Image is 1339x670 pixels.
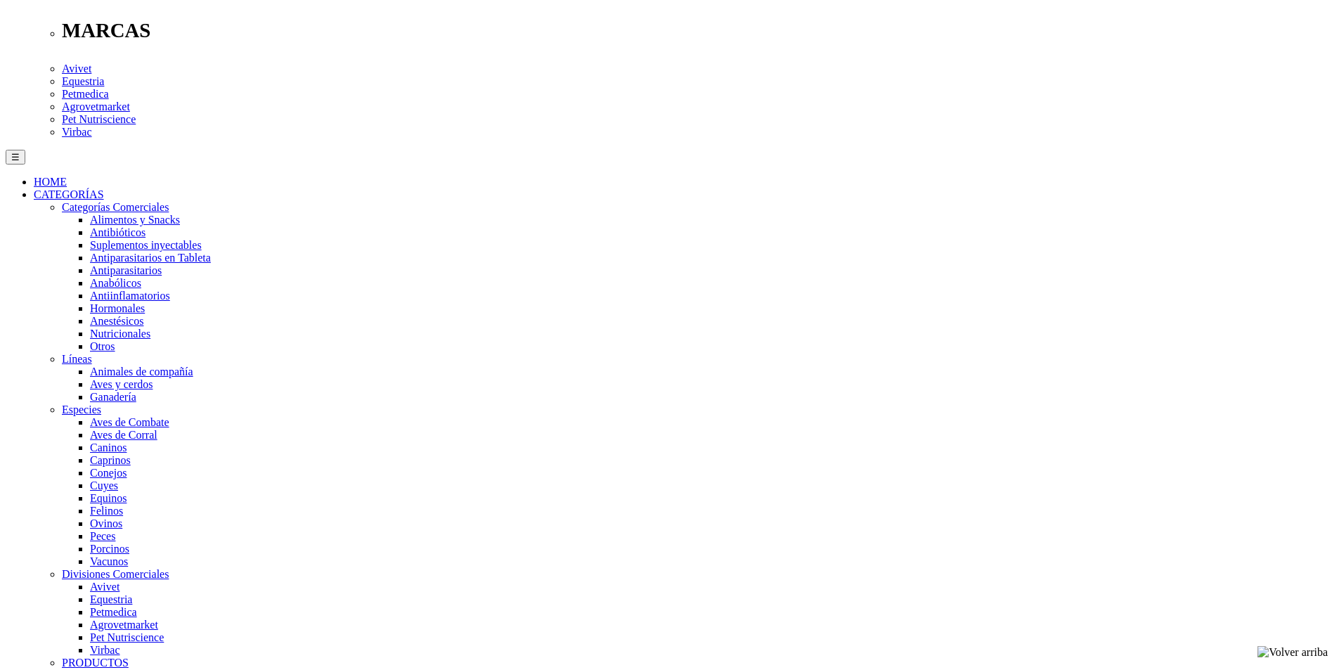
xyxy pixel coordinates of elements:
a: CATEGORÍAS [34,188,104,200]
a: Aves de Combate [90,416,169,428]
a: Suplementos inyectables [90,239,202,251]
a: Antiparasitarios en Tableta [90,252,211,264]
a: Felinos [90,505,123,517]
a: Nutricionales [90,328,150,340]
a: Conejos [90,467,127,479]
a: Equinos [90,492,127,504]
a: Alimentos y Snacks [90,214,180,226]
a: Animales de compañía [90,366,193,378]
a: Avivet [62,63,91,75]
img: Volver arriba [1257,646,1328,659]
button: ☰ [6,150,25,165]
a: Antiinflamatorios [90,290,170,302]
a: Pet Nutriscience [62,113,136,125]
a: Otros [90,340,115,352]
a: Cuyes [90,479,118,491]
a: Agrovetmarket [62,101,130,112]
a: Categorías Comerciales [62,201,169,213]
a: Anabólicos [90,277,141,289]
a: Antibióticos [90,226,145,238]
a: Anestésicos [90,315,143,327]
a: HOME [34,176,67,188]
a: Especies [62,404,101,415]
a: Ganadería [90,391,136,403]
a: Caprinos [90,454,131,466]
iframe: Brevo live chat [7,517,242,663]
a: Virbac [62,126,92,138]
a: Líneas [62,353,92,365]
a: Aves y cerdos [90,378,153,390]
a: Aves de Corral [90,429,157,441]
a: Equestria [62,75,104,87]
a: Caninos [90,442,127,453]
a: Antiparasitarios [90,264,162,276]
p: MARCAS [62,19,1333,42]
a: Hormonales [90,302,145,314]
a: Petmedica [62,88,109,100]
